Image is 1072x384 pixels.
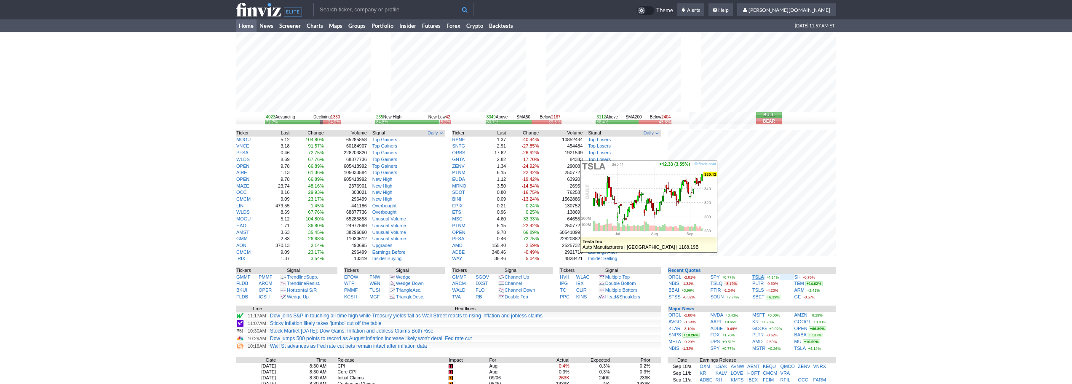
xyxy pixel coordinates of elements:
a: TrendlineResist. [287,281,320,286]
td: 8.69 [263,156,290,163]
span: Signal [588,130,601,137]
span: Asc. [412,287,421,293]
td: 0.46 [263,150,290,156]
span: 4023 [266,115,275,119]
a: VNCE [236,143,249,148]
a: KMTS [731,377,744,382]
div: 15.2% [438,120,450,124]
a: Earnings After [588,250,617,255]
a: New High [372,183,393,188]
a: AMST [236,230,249,235]
a: RH [716,377,722,382]
a: PLTR [752,332,764,337]
a: ADBE [700,377,712,382]
td: 2.82 [479,156,506,163]
a: HVII [560,274,569,279]
a: Major News [668,306,694,311]
a: MAZE [236,183,249,188]
a: HAO [236,223,246,228]
a: RBNE [452,137,465,142]
a: RB [476,294,482,299]
td: 2.91 [479,143,506,150]
td: 1.34 [479,163,506,170]
a: FLDB [236,294,248,299]
a: FDX [711,332,720,337]
a: SGOV [476,274,489,279]
a: RFIL [781,377,791,382]
a: GMM [236,236,248,241]
a: KALV [716,371,727,376]
a: AAPL [711,319,722,324]
a: Wedge Up [287,294,309,299]
span: 3112 [596,115,606,119]
a: Home [236,19,257,32]
span: -14.84% [521,183,539,188]
a: Wedge Down [396,281,424,286]
a: PMMF [259,274,272,279]
td: 84383 [539,156,583,163]
td: 454484 [539,143,583,150]
a: LOVE [731,371,743,376]
a: PPC [560,294,569,299]
a: Sep 10/a [673,364,692,369]
span: 66.89% [308,164,324,169]
button: Signals interval [643,130,660,137]
a: ORBS [452,150,465,155]
button: Bear [756,118,782,124]
span: -24.92% [521,164,539,169]
a: GMMF [452,274,466,279]
div: Below [540,114,561,120]
th: Volume [324,130,367,137]
span: Trendline [287,274,306,279]
div: Below [650,114,671,120]
a: TUSI [369,287,380,293]
a: New High [372,196,393,201]
a: New High [372,177,393,182]
div: 39.3% [548,120,560,124]
span: Desc. [412,294,424,299]
a: Upgrades [372,243,393,248]
a: Dow jumps 500 points to record as August inflation increase likely won't derail Fed rate cut [270,336,472,341]
a: PNW [369,274,380,279]
span: 3349 [487,115,496,119]
div: SMA50 [486,114,561,120]
div: 72.7% [266,120,278,124]
a: Unusual Volume [372,223,406,228]
a: MGF [369,294,380,299]
div: Declining [313,114,340,120]
a: IBEX [747,377,758,382]
span: -17.70% [521,157,539,162]
td: 1.37 [479,137,506,143]
a: Top Losers [588,137,611,142]
a: FEIM [763,377,774,382]
span: -22.42% [521,170,539,175]
a: PLTR [752,281,764,286]
span: 104.80% [305,137,323,142]
a: Multiple Top [605,274,630,279]
th: Volume [539,130,583,137]
a: ETS [452,209,461,215]
td: 3.18 [263,143,290,150]
a: BABA [794,332,807,337]
a: Unusual Volume [372,236,406,241]
div: 24.0% [328,120,340,124]
a: OPEN [452,230,465,235]
a: Crypto [463,19,486,32]
a: Overbought [372,209,396,215]
a: NBIS [668,281,679,286]
a: ARCM [259,281,272,286]
a: PTNM [452,223,465,228]
a: EUDA [452,177,465,182]
a: NBIS [668,346,679,351]
td: 10852434 [539,137,583,143]
a: Unusual Volume [372,230,406,235]
a: EPIX [452,203,463,208]
td: 2507725 [539,169,583,176]
a: MOGU [236,216,251,221]
a: Charts [304,19,326,32]
td: 9.78 [263,163,290,170]
a: AIRE [236,170,247,175]
a: ICSH [259,294,270,299]
a: Alerts [677,3,704,17]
